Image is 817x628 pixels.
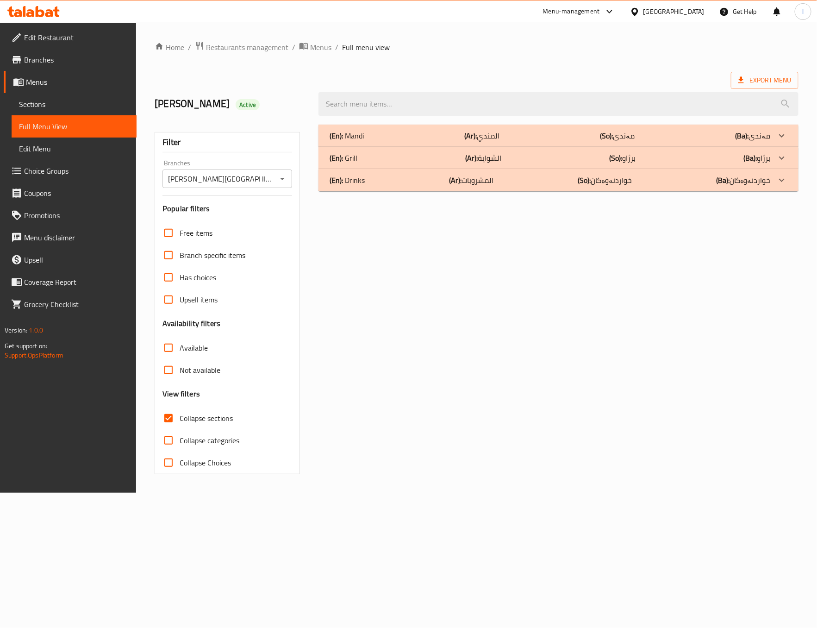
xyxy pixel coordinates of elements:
[155,41,798,53] nav: breadcrumb
[236,100,260,109] span: Active
[578,175,632,186] p: خواردنەوەکان
[24,254,129,265] span: Upsell
[24,299,129,310] span: Grocery Checklist
[716,175,771,186] p: خواردنەوەکان
[330,175,365,186] p: Drinks
[180,272,216,283] span: Has choices
[180,364,220,376] span: Not available
[12,115,137,138] a: Full Menu View
[24,54,129,65] span: Branches
[12,93,137,115] a: Sections
[5,340,47,352] span: Get support on:
[449,173,462,187] b: (Ar):
[12,138,137,160] a: Edit Menu
[180,457,231,468] span: Collapse Choices
[802,6,804,17] span: l
[299,41,331,53] a: Menus
[610,151,623,165] b: (So):
[5,324,27,336] span: Version:
[162,318,220,329] h3: Availability filters
[600,129,613,143] b: (So):
[738,75,791,86] span: Export Menu
[4,160,137,182] a: Choice Groups
[188,42,191,53] li: /
[26,76,129,88] span: Menus
[236,99,260,110] div: Active
[578,173,591,187] b: (So):
[543,6,600,17] div: Menu-management
[180,342,208,353] span: Available
[4,249,137,271] a: Upsell
[744,152,771,163] p: برژاو
[155,97,307,111] h2: [PERSON_NAME]
[155,42,184,53] a: Home
[744,151,757,165] b: (Ba):
[4,71,137,93] a: Menus
[29,324,43,336] span: 1.0.0
[206,42,288,53] span: Restaurants management
[465,152,501,163] p: الشوایة
[162,132,292,152] div: Filter
[19,99,129,110] span: Sections
[24,32,129,43] span: Edit Restaurant
[716,173,730,187] b: (Ba):
[4,271,137,293] a: Coverage Report
[318,125,798,147] div: (En): Mandi(Ar):المندي(So):مەندی(Ba):مەندی
[318,169,798,191] div: (En): Drinks(Ar):المشروبات(So):خواردنەوەکان(Ba):خواردنەوەکان
[24,188,129,199] span: Coupons
[465,151,478,165] b: (Ar):
[24,165,129,176] span: Choice Groups
[4,204,137,226] a: Promotions
[610,152,636,163] p: برژاو
[180,294,218,305] span: Upsell items
[162,203,292,214] h3: Popular filters
[180,435,239,446] span: Collapse categories
[310,42,331,53] span: Menus
[276,172,289,185] button: Open
[180,250,245,261] span: Branch specific items
[4,226,137,249] a: Menu disclaimer
[600,130,635,141] p: مەندی
[330,173,343,187] b: (En):
[335,42,338,53] li: /
[4,26,137,49] a: Edit Restaurant
[731,72,798,89] span: Export Menu
[4,182,137,204] a: Coupons
[24,210,129,221] span: Promotions
[195,41,288,53] a: Restaurants management
[449,175,493,186] p: المشروبات
[180,227,212,239] span: Free items
[162,389,200,399] h3: View filters
[464,129,477,143] b: (Ar):
[24,232,129,243] span: Menu disclaimer
[643,6,705,17] div: [GEOGRAPHIC_DATA]
[330,151,343,165] b: (En):
[736,129,749,143] b: (Ba):
[464,130,499,141] p: المندي
[330,130,364,141] p: Mandi
[292,42,295,53] li: /
[5,349,63,361] a: Support.OpsPlatform
[24,276,129,288] span: Coverage Report
[318,147,798,169] div: (En): Grill(Ar):الشوایة(So):برژاو(Ba):برژاو
[4,49,137,71] a: Branches
[19,143,129,154] span: Edit Menu
[330,152,357,163] p: Grill
[342,42,390,53] span: Full menu view
[318,92,798,116] input: search
[330,129,343,143] b: (En):
[180,413,233,424] span: Collapse sections
[4,293,137,315] a: Grocery Checklist
[19,121,129,132] span: Full Menu View
[736,130,771,141] p: مەندی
